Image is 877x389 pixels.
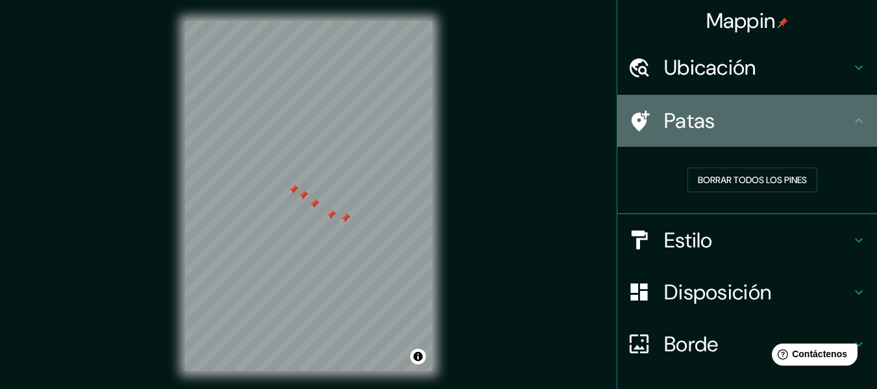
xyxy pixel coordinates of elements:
[706,7,776,34] font: Mappin
[761,338,863,375] iframe: Lanzador de widgets de ayuda
[617,214,877,266] div: Estilo
[664,227,713,254] font: Estilo
[617,266,877,318] div: Disposición
[664,279,771,306] font: Disposición
[664,107,715,134] font: Patas
[410,349,426,364] button: Activar o desactivar atribución
[687,168,817,192] button: Borrar todos los pines
[185,21,432,371] canvas: Mapa
[698,174,807,186] font: Borrar todos los pines
[617,318,877,370] div: Borde
[617,95,877,147] div: Patas
[664,331,719,358] font: Borde
[778,18,788,28] img: pin-icon.png
[664,54,756,81] font: Ubicación
[617,42,877,94] div: Ubicación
